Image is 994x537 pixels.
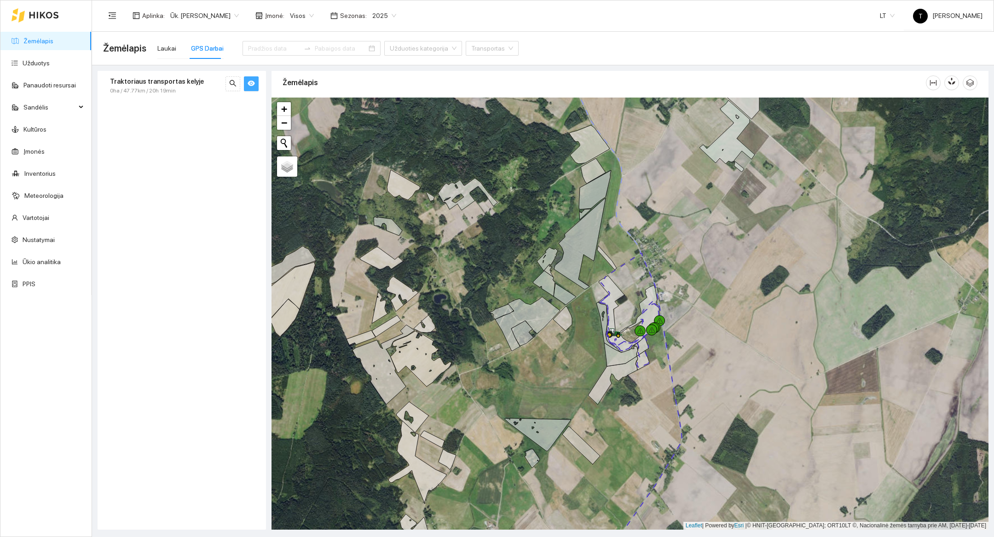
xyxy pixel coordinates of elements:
a: Vartotojai [23,214,49,221]
span: column-width [926,79,940,87]
div: Traktoriaus transportas kelyje0ha / 47.77km / 20h 19minsearcheye [98,71,266,101]
span: 2025 [372,9,396,23]
a: Įmonės [23,148,45,155]
button: eye [244,76,259,91]
a: PPIS [23,280,35,288]
div: Laukai [157,43,176,53]
span: Žemėlapis [103,41,146,56]
span: − [281,117,287,128]
span: Įmonė : [265,11,284,21]
span: layout [133,12,140,19]
div: | Powered by © HNIT-[GEOGRAPHIC_DATA]; ORT10LT ©, Nacionalinė žemės tarnyba prie AM, [DATE]-[DATE] [683,522,988,530]
a: Inventorius [24,170,56,177]
span: Sezonas : [340,11,367,21]
strong: Traktoriaus transportas kelyje [110,78,204,85]
span: Visos [290,9,314,23]
span: search [229,80,237,88]
span: calendar [330,12,338,19]
span: swap-right [304,45,311,52]
a: Layers [277,156,297,177]
a: Leaflet [686,522,702,529]
span: shop [255,12,263,19]
span: menu-fold [108,12,116,20]
a: Užduotys [23,59,50,67]
span: + [281,103,287,115]
button: search [225,76,240,91]
span: Ūk. Sigitas Krivickas [170,9,239,23]
span: Sandėlis [23,98,76,116]
button: menu-fold [103,6,121,25]
span: eye [248,80,255,88]
span: Aplinka : [142,11,165,21]
button: Initiate a new search [277,136,291,150]
a: Panaudoti resursai [23,81,76,89]
div: Žemėlapis [283,69,926,96]
a: Kultūros [23,126,46,133]
input: Pradžios data [248,43,300,53]
button: column-width [926,75,941,90]
span: 0ha / 47.77km / 20h 19min [110,87,176,95]
span: to [304,45,311,52]
a: Nustatymai [23,236,55,243]
a: Meteorologija [24,192,64,199]
span: | [745,522,747,529]
span: [PERSON_NAME] [913,12,982,19]
a: Zoom in [277,102,291,116]
span: LT [880,9,895,23]
div: GPS Darbai [191,43,224,53]
span: T [919,9,923,23]
a: Esri [734,522,744,529]
input: Pabaigos data [315,43,367,53]
a: Zoom out [277,116,291,130]
a: Žemėlapis [23,37,53,45]
a: Ūkio analitika [23,258,61,266]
